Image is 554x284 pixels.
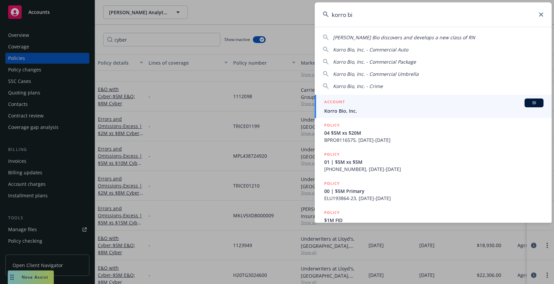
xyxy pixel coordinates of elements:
[333,71,419,77] span: Korro Bio, Inc. - Commercial Umbrella
[324,107,544,114] span: Korro Bio, Inc.
[527,100,541,106] span: BI
[324,129,544,136] span: 04 $5M xs $20M
[324,122,340,129] h5: POLICY
[333,59,416,65] span: Korro Bio, Inc. - Commercial Package
[333,46,408,53] span: Korro Bio, Inc. - Commercial Auto
[324,188,544,195] span: 00 | $5M Primary
[324,209,340,216] h5: POLICY
[315,2,552,27] input: Search...
[324,151,340,158] h5: POLICY
[324,217,544,224] span: $1M FID
[324,195,544,202] span: ELU193864-23, [DATE]-[DATE]
[324,166,544,173] span: [PHONE_NUMBER], [DATE]-[DATE]
[333,83,383,89] span: Korro Bio, Inc. - Crime
[315,118,552,147] a: POLICY04 $5M xs $20MBPRO8116575, [DATE]-[DATE]
[333,34,475,41] span: [PERSON_NAME] Bio discovers and develops a new class of RN
[324,180,340,187] h5: POLICY
[324,136,544,144] span: BPRO8116575, [DATE]-[DATE]
[315,147,552,176] a: POLICY01 | $5M xs $5M[PHONE_NUMBER], [DATE]-[DATE]
[324,99,345,107] h5: ACCOUNT
[315,205,552,235] a: POLICY$1M FID
[315,95,552,118] a: ACCOUNTBIKorro Bio, Inc.
[315,176,552,205] a: POLICY00 | $5M PrimaryELU193864-23, [DATE]-[DATE]
[324,158,544,166] span: 01 | $5M xs $5M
